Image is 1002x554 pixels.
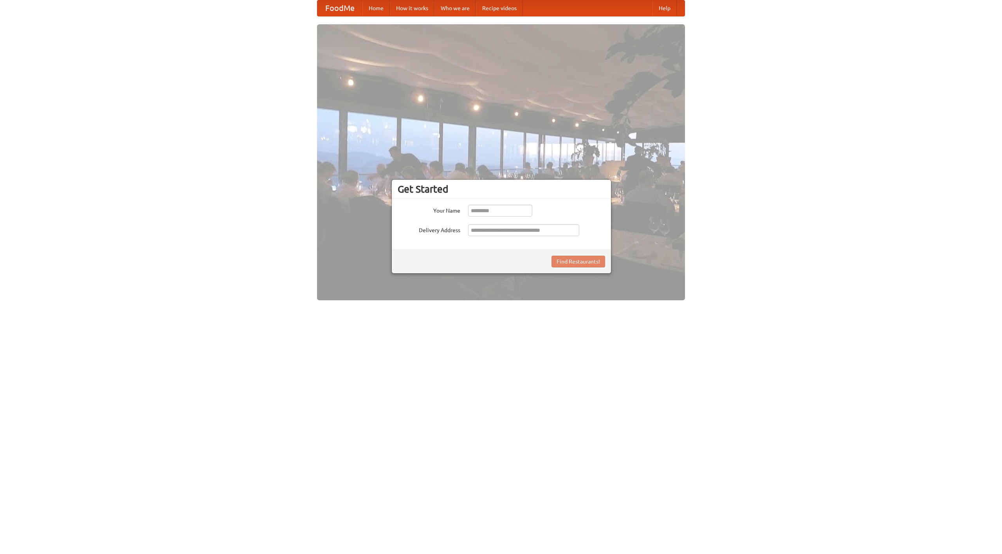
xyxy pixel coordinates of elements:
h3: Get Started [398,183,605,195]
a: Recipe videos [476,0,523,16]
label: Delivery Address [398,224,460,234]
a: FoodMe [317,0,362,16]
button: Find Restaurants! [551,256,605,267]
a: Home [362,0,390,16]
label: Your Name [398,205,460,215]
a: Help [652,0,677,16]
a: How it works [390,0,434,16]
a: Who we are [434,0,476,16]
